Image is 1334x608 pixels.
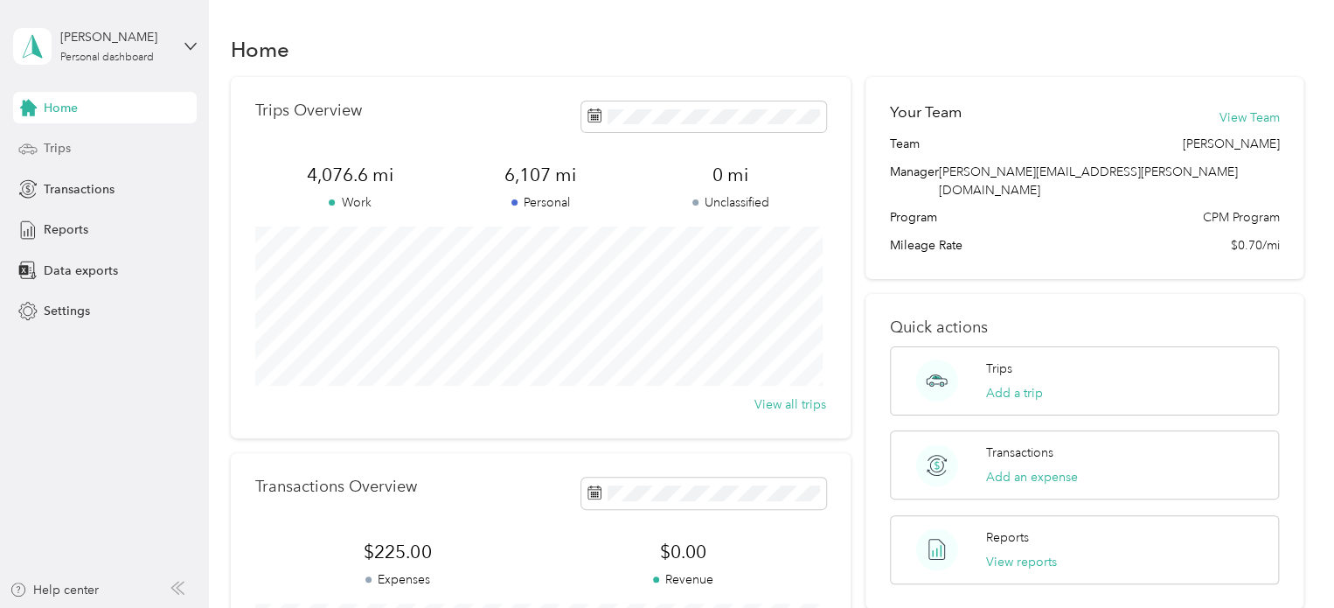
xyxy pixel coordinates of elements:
[986,360,1012,378] p: Trips
[890,208,937,227] span: Program
[986,553,1057,571] button: View reports
[255,478,417,496] p: Transactions Overview
[939,164,1238,198] span: [PERSON_NAME][EMAIL_ADDRESS][PERSON_NAME][DOMAIN_NAME]
[255,101,362,120] p: Trips Overview
[986,444,1053,462] p: Transactions
[255,193,446,212] p: Work
[1182,135,1279,153] span: [PERSON_NAME]
[255,570,540,589] p: Expenses
[255,540,540,564] span: $225.00
[1236,510,1334,608] iframe: Everlance-gr Chat Button Frame
[986,384,1043,402] button: Add a trip
[445,163,636,187] span: 6,107 mi
[445,193,636,212] p: Personal
[44,180,115,199] span: Transactions
[1202,208,1279,227] span: CPM Program
[10,581,99,599] button: Help center
[44,302,90,320] span: Settings
[255,163,446,187] span: 4,076.6 mi
[890,318,1279,337] p: Quick actions
[231,40,289,59] h1: Home
[60,52,154,63] div: Personal dashboard
[890,236,962,255] span: Mileage Rate
[986,468,1078,486] button: Add an expense
[890,163,939,199] span: Manager
[44,99,78,117] span: Home
[540,570,825,589] p: Revenue
[1230,236,1279,255] span: $0.70/mi
[44,262,118,280] span: Data exports
[60,28,170,46] div: [PERSON_NAME]
[540,540,825,564] span: $0.00
[890,101,962,123] h2: Your Team
[1219,108,1279,127] button: View Team
[986,528,1029,547] p: Reports
[44,220,88,239] span: Reports
[636,193,826,212] p: Unclassified
[890,135,920,153] span: Team
[44,139,71,157] span: Trips
[754,395,826,414] button: View all trips
[636,163,826,187] span: 0 mi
